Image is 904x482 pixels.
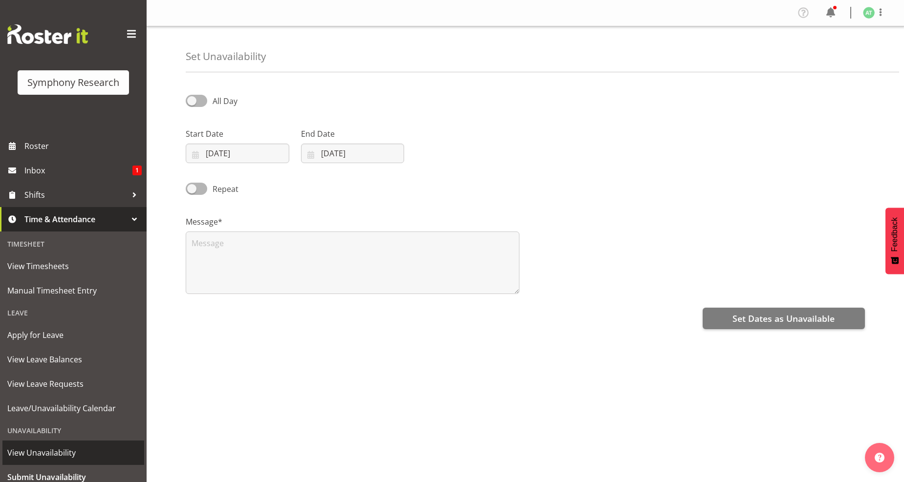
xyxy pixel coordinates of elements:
span: Apply for Leave [7,328,139,342]
label: Start Date [186,128,289,140]
span: Inbox [24,163,132,178]
button: Feedback - Show survey [885,208,904,274]
a: View Leave Requests [2,372,144,396]
span: 1 [132,166,142,175]
span: Roster [24,139,142,153]
input: Click to select... [301,144,405,163]
div: Symphony Research [27,75,119,90]
h4: Set Unavailability [186,51,266,62]
a: Leave/Unavailability Calendar [2,396,144,420]
span: Leave/Unavailability Calendar [7,401,139,416]
span: Manual Timesheet Entry [7,283,139,298]
span: All Day [213,96,237,106]
span: Feedback [890,217,899,251]
span: View Unavailability [7,445,139,460]
a: View Leave Balances [2,347,144,372]
span: Set Dates as Unavailable [732,312,835,325]
a: View Timesheets [2,254,144,278]
input: Click to select... [186,144,289,163]
label: End Date [301,128,405,140]
div: Leave [2,303,144,323]
a: Manual Timesheet Entry [2,278,144,303]
div: Unavailability [2,420,144,440]
img: Rosterit website logo [7,24,88,44]
span: Time & Attendance [24,212,127,227]
span: Repeat [207,183,238,195]
label: Message* [186,216,519,228]
span: View Leave Balances [7,352,139,367]
a: Apply for Leave [2,323,144,347]
button: Set Dates as Unavailable [703,308,865,329]
img: help-xxl-2.png [875,453,884,462]
span: View Timesheets [7,259,139,273]
span: View Leave Requests [7,377,139,391]
a: View Unavailability [2,440,144,465]
div: Timesheet [2,234,144,254]
img: angela-tunnicliffe1838.jpg [863,7,875,19]
span: Shifts [24,188,127,202]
